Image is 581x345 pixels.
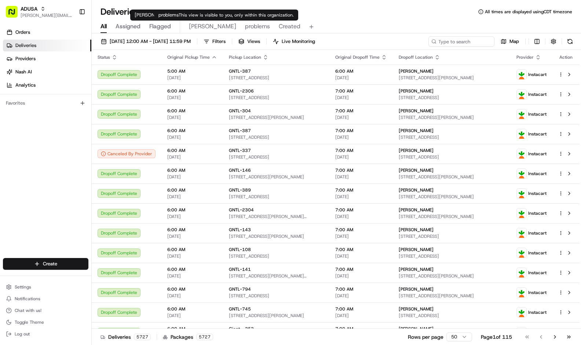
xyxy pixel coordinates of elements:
[528,250,547,256] span: Instacart
[101,333,151,341] div: Deliveries
[517,268,526,277] img: profile_instacart_ahold_partner.png
[167,95,217,101] span: [DATE]
[229,306,251,312] span: GNTL-745
[98,149,156,158] button: Canceled By Provider
[167,233,217,239] span: [DATE]
[245,22,270,31] span: problems
[335,68,387,74] span: 6:00 AM
[167,286,217,292] span: 6:00 AM
[235,36,263,47] button: Views
[98,54,110,60] span: Status
[167,227,217,233] span: 6:00 AM
[21,5,37,12] span: ADUSA
[335,247,387,253] span: 7:00 AM
[167,253,217,259] span: [DATE]
[15,284,31,290] span: Settings
[399,115,505,120] span: [STREET_ADDRESS][PERSON_NAME]
[149,22,171,31] span: Flagged
[399,326,434,332] span: [PERSON_NAME]
[335,134,387,140] span: [DATE]
[167,247,217,253] span: 6:00 AM
[69,106,118,114] span: API Documentation
[229,154,324,160] span: [STREET_ADDRESS]
[167,128,217,134] span: 6:00 AM
[399,194,505,200] span: [STREET_ADDRESS][PERSON_NAME]
[3,282,88,292] button: Settings
[399,54,433,60] span: Dropoff Location
[335,154,387,160] span: [DATE]
[229,134,324,140] span: [STREET_ADDRESS]
[3,40,91,51] a: Deliveries
[229,207,254,213] span: GNTL-2304
[167,306,217,312] span: 6:00 AM
[528,72,547,77] span: Instacart
[101,6,138,18] h1: Deliveries
[3,258,88,270] button: Create
[335,214,387,219] span: [DATE]
[528,151,547,157] span: Instacart
[399,214,505,219] span: [STREET_ADDRESS][PERSON_NAME]
[335,286,387,292] span: 7:00 AM
[516,54,534,60] span: Provider
[399,273,505,279] span: [STREET_ADDRESS][PERSON_NAME]
[399,148,434,153] span: [PERSON_NAME]
[229,54,261,60] span: Pickup Location
[399,75,505,81] span: [STREET_ADDRESS][PERSON_NAME]
[229,174,324,180] span: [STREET_ADDRESS][PERSON_NAME]
[212,38,226,45] span: Filters
[270,36,318,47] button: Live Monitoring
[517,248,526,258] img: profile_instacart_ahold_partner.png
[154,10,298,21] div: problems
[399,227,434,233] span: [PERSON_NAME]
[167,148,217,153] span: 6:00 AM
[528,210,547,216] span: Instacart
[15,55,36,62] span: Providers
[528,290,547,295] span: Instacart
[528,270,547,276] span: Instacart
[25,77,93,83] div: We're available if you need us!
[167,174,217,180] span: [DATE]
[517,208,526,218] img: profile_instacart_ahold_partner.png
[15,308,41,313] span: Chat with us!
[517,228,526,238] img: profile_instacart_ahold_partner.png
[52,124,89,130] a: Powered byPylon
[279,22,300,31] span: Created
[335,326,387,332] span: 7:00 AM
[509,38,519,45] span: Map
[101,22,107,31] span: All
[7,29,134,41] p: Welcome 👋
[7,107,13,113] div: 📗
[335,187,387,193] span: 7:00 AM
[335,54,380,60] span: Original Dropoff Time
[229,148,251,153] span: GNTL-337
[62,107,68,113] div: 💻
[167,266,217,272] span: 6:00 AM
[4,103,59,117] a: 📗Knowledge Base
[229,227,251,233] span: GNTL-143
[229,247,251,253] span: GNTL-108
[200,36,229,47] button: Filters
[229,68,251,74] span: GNTL-387
[167,88,217,94] span: 6:00 AM
[565,36,575,47] button: Refresh
[3,79,91,91] a: Analytics
[229,214,324,219] span: [STREET_ADDRESS][PERSON_NAME][PERSON_NAME]
[528,171,547,177] span: Instacart
[229,313,324,319] span: [STREET_ADDRESS][PERSON_NAME]
[167,313,217,319] span: [DATE]
[3,329,88,339] button: Log out
[517,109,526,119] img: profile_instacart_ahold_partner.png
[335,194,387,200] span: [DATE]
[528,91,547,97] span: Instacart
[196,334,213,340] div: 5727
[399,266,434,272] span: [PERSON_NAME]
[335,227,387,233] span: 7:00 AM
[167,134,217,140] span: [DATE]
[15,29,30,36] span: Orders
[399,187,434,193] span: [PERSON_NAME]
[3,53,91,65] a: Providers
[399,134,505,140] span: [STREET_ADDRESS]
[335,313,387,319] span: [DATE]
[130,10,293,21] div: [PERSON_NAME]
[399,108,434,114] span: [PERSON_NAME]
